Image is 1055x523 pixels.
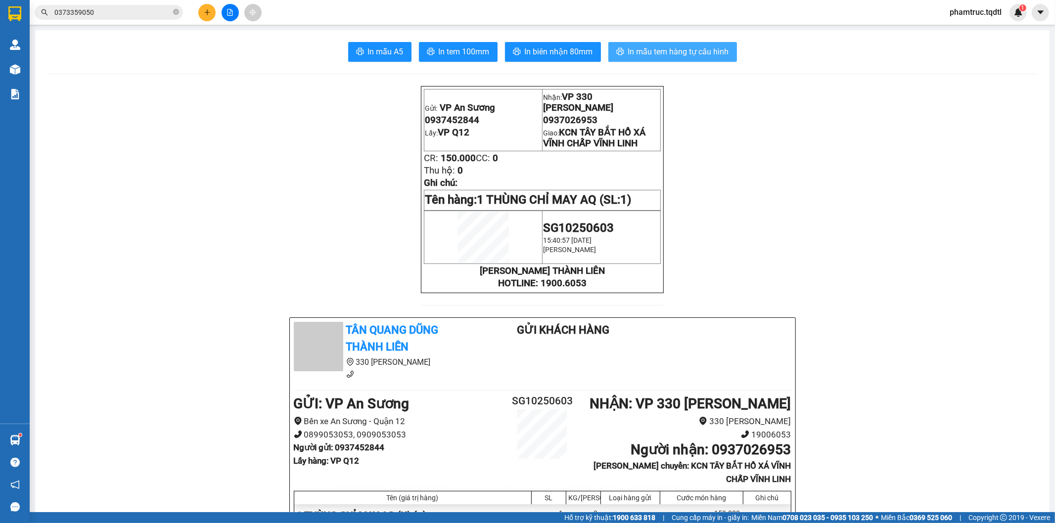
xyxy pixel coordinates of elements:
span: printer [616,47,624,57]
strong: 0708 023 035 - 0935 103 250 [782,514,873,522]
li: 330 [PERSON_NAME] [584,415,791,428]
span: Lấy: [425,129,469,137]
img: warehouse-icon [10,435,20,445]
b: Tân Quang Dũng Thành Liên [346,324,439,353]
li: 0899053053, 0909053053 [294,428,501,441]
span: printer [427,47,435,57]
span: close-circle [173,9,179,15]
b: [PERSON_NAME] chuyển: KCN TÂY BẮT HỒ XÁ VĨNH CHẤP VĨNH LINH [594,461,791,484]
span: Miền Bắc [881,512,952,523]
span: question-circle [10,458,20,467]
button: file-add [222,4,239,21]
span: phone [346,370,354,378]
li: 330 [PERSON_NAME] [294,356,478,368]
span: VP 330 [PERSON_NAME] [543,91,613,113]
span: In tem 100mm [439,45,490,58]
span: printer [513,47,521,57]
span: environment [294,417,302,425]
span: phone [741,430,749,438]
b: Gửi khách hàng [517,324,609,336]
span: KCN TÂY BẮT HỒ XÁ VĨNH CHẤP VĨNH LINH [543,127,645,149]
span: 0 [493,153,498,164]
div: SL [534,494,563,502]
img: solution-icon [10,89,20,99]
div: KG/[PERSON_NAME] [569,494,598,502]
b: Người gửi : 0937452844 [294,442,385,452]
strong: [PERSON_NAME] THÀNH LIÊN [480,265,605,276]
span: CR: [424,153,438,164]
span: environment [699,417,707,425]
span: In biên nhận 80mm [525,45,593,58]
li: 19006053 [584,428,791,441]
div: Loại hàng gửi [603,494,657,502]
span: notification [10,480,20,489]
button: aim [244,4,262,21]
span: 1 [1021,4,1024,11]
strong: HOTLINE: 1900.6053 [498,278,587,289]
img: logo-vxr [8,6,21,21]
span: SG10250603 [543,221,614,235]
span: message [10,502,20,512]
span: Cung cấp máy in - giấy in: [672,512,749,523]
button: plus [198,4,216,21]
sup: 1 [19,434,22,436]
span: caret-down [1036,8,1045,17]
div: Cước món hàng [663,494,740,502]
span: search [41,9,48,16]
span: Tên hàng: [425,193,631,207]
span: Miền Nam [751,512,873,523]
span: copyright [1000,514,1007,521]
input: Tìm tên, số ĐT hoặc mã đơn [54,7,171,18]
div: Tên (giá trị hàng) [297,494,529,502]
b: NHẬN : VP 330 [PERSON_NAME] [590,395,791,412]
img: icon-new-feature [1014,8,1023,17]
b: Bến xe An Sương - Quận 12 [5,66,67,85]
button: caret-down [1032,4,1049,21]
span: CC: [476,153,490,164]
span: plus [204,9,211,16]
li: VP VP 330 [PERSON_NAME] [68,53,132,75]
span: Ghi chú: [424,177,458,188]
div: Ghi chú [746,494,788,502]
span: VP Q12 [438,127,469,138]
button: printerIn mẫu tem hàng tự cấu hình [608,42,737,62]
span: Hỗ trợ kỹ thuật: [564,512,655,523]
button: printerIn biên nhận 80mm [505,42,601,62]
span: 150.000 [441,153,476,164]
li: Bến xe An Sương - Quận 12 [294,415,501,428]
h2: SG10250603 [501,393,584,409]
span: 1) [620,193,631,207]
li: VP VP An Sương [5,53,68,64]
span: [PERSON_NAME] [543,246,596,254]
span: phone [294,430,302,438]
span: printer [356,47,364,57]
span: environment [5,66,12,73]
span: 0 [458,165,463,176]
strong: 1900 633 818 [613,514,655,522]
span: environment [346,358,354,366]
span: | [960,512,961,523]
button: printerIn tem 100mm [419,42,498,62]
span: close-circle [173,8,179,17]
span: 0937452844 [425,115,479,126]
span: | [663,512,664,523]
span: VP An Sương [440,102,495,113]
span: 1 THÙNG CHỈ MAY AQ (SL: [477,193,631,207]
b: Người nhận : 0937026953 [631,441,791,458]
strong: 0369 525 060 [910,514,952,522]
span: 15:40:57 [DATE] [543,236,592,244]
img: warehouse-icon [10,40,20,50]
button: printerIn mẫu A5 [348,42,412,62]
span: Thu hộ: [424,165,455,176]
span: Giao: [543,129,645,148]
span: file-add [227,9,233,16]
p: Gửi: [425,102,542,113]
span: phamtruc.tqdtl [942,6,1009,18]
span: In mẫu tem hàng tự cấu hình [628,45,729,58]
img: warehouse-icon [10,64,20,75]
li: Tân Quang Dũng Thành Liên [5,5,143,42]
b: Lấy hàng : VP Q12 [294,456,360,466]
span: In mẫu A5 [368,45,404,58]
span: ⚪️ [875,516,878,520]
p: Nhận: [543,91,660,113]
